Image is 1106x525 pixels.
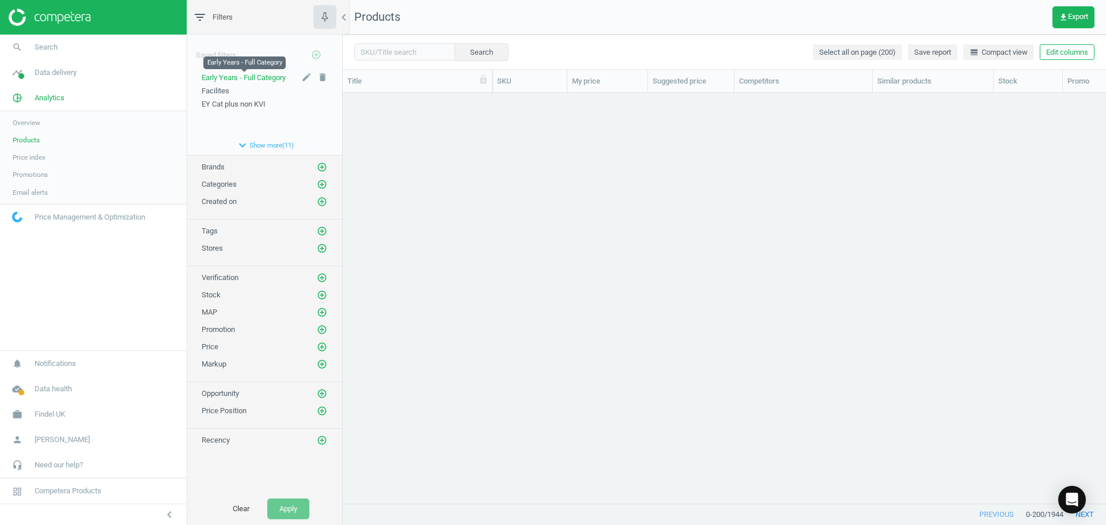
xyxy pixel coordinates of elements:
i: add_circle_outline [317,435,327,445]
span: Save report [914,47,951,58]
button: add_circle_outline [316,272,328,284]
span: Created on [202,197,237,206]
i: person [6,429,28,451]
button: Edit columns [1040,44,1094,61]
span: Email alerts [13,188,48,197]
div: SKU [497,76,562,86]
button: line_weightCompact view [963,44,1034,61]
i: add_circle_outline [317,162,327,172]
i: edit [301,72,312,82]
span: Data delivery [35,67,77,78]
button: add_circle_outline [316,388,328,399]
span: Stores [202,244,223,252]
i: headset_mic [6,454,28,476]
img: ajHJNr6hYgQAAAAASUVORK5CYII= [9,9,90,26]
span: Opportunity [202,389,239,398]
i: chevron_left [337,10,351,24]
div: Title [347,76,487,86]
div: Similar products [877,76,988,86]
div: Stock [998,76,1058,86]
button: Apply [267,498,309,519]
i: get_app [1059,13,1068,22]
i: add_circle_outline [311,50,321,60]
i: chevron_left [162,508,176,522]
span: Promotions [13,170,48,179]
span: Categories [202,180,237,188]
span: Select all on page (200) [819,47,896,58]
button: add_circle_outline [316,307,328,318]
span: Brands [202,163,225,171]
i: notifications [6,353,28,375]
div: Suggested price [653,76,729,86]
span: Analytics [35,93,65,103]
i: expand_more [236,138,249,152]
button: previous [967,504,1026,525]
span: Competera Products [35,486,101,496]
span: / 1944 [1044,509,1063,520]
button: add_circle_outline [316,243,328,254]
span: Need our help? [35,460,83,470]
div: Competitors [739,76,868,86]
i: search [6,36,28,58]
span: Promotion [202,325,235,334]
button: edit [301,72,312,84]
button: add_circle_outline [316,289,328,301]
span: Markup [202,360,226,368]
button: Search [454,43,509,61]
button: chevron_left [155,507,184,522]
button: add_circle_outline [316,405,328,417]
button: next [1063,504,1106,525]
i: filter_list [193,10,207,24]
span: Recency [202,436,230,444]
span: [PERSON_NAME] [35,435,90,445]
span: Price [202,342,218,351]
span: Filters [213,12,233,22]
i: add_circle_outline [317,226,327,236]
span: 0 - 200 [1026,509,1044,520]
span: Price Management & Optimization [35,212,145,222]
span: Notifications [35,358,76,369]
button: add_circle_outline [316,435,328,446]
button: add_circle_outline [316,324,328,335]
span: Tags [202,226,218,235]
i: add_circle_outline [317,179,327,190]
span: Verification [202,273,238,282]
i: add_circle_outline [317,342,327,352]
button: expand_moreShow more(11) [187,135,342,155]
i: add_circle_outline [317,290,327,300]
i: add_circle_outline [317,406,327,416]
i: delete [317,72,328,82]
i: add_circle_outline [317,273,327,283]
img: wGWNvw8QSZomAAAAABJRU5ErkJggg== [12,211,22,222]
button: get_appExport [1052,6,1094,28]
span: Products [13,135,40,145]
i: add_circle_outline [317,388,327,399]
i: pie_chart_outlined [6,87,28,109]
button: add_circle_outline [316,196,328,207]
i: cloud_done [6,378,28,400]
span: Early Years - Full Category [202,73,286,82]
button: add_circle_outline [316,341,328,353]
span: Findel UK [35,409,65,420]
span: Data health [35,384,72,394]
div: My price [572,76,643,86]
span: Search [35,42,58,52]
i: add_circle_outline [317,307,327,318]
i: work [6,403,28,425]
span: EY Cat plus non KVI [202,100,266,108]
button: Clear [221,498,262,519]
span: Price Position [202,406,247,415]
i: add_circle_outline [317,324,327,335]
button: Select all on page (200) [813,44,902,61]
div: Early Years - Full Category [203,56,286,69]
button: add_circle_outline [316,358,328,370]
button: Save report [908,44,957,61]
i: timeline [6,62,28,84]
span: Stock [202,290,221,299]
span: MAP [202,308,217,316]
span: Price index [13,153,46,162]
button: add_circle_outline [316,225,328,237]
button: add_circle_outline [316,161,328,173]
div: Open Intercom Messenger [1058,486,1086,513]
button: delete [317,72,328,84]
